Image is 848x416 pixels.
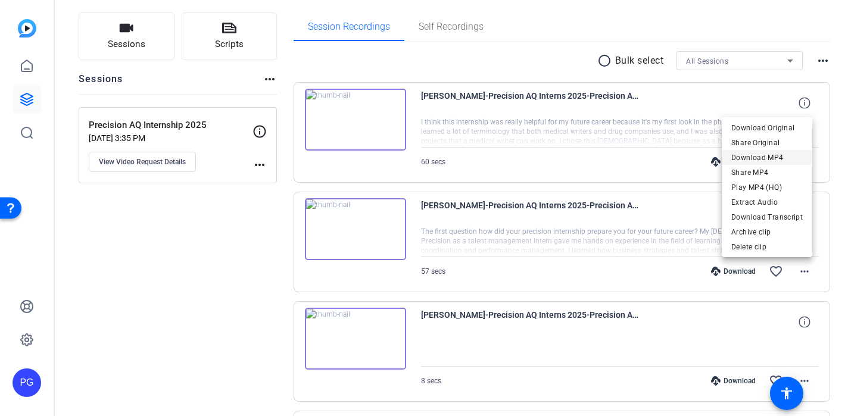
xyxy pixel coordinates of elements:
span: Download Original [731,121,803,135]
span: Extract Audio [731,195,803,209]
span: Archive clip [731,225,803,239]
span: Share MP4 [731,165,803,180]
span: Play MP4 (HQ) [731,180,803,195]
span: Download MP4 [731,151,803,165]
span: Share Original [731,136,803,150]
span: Download Transcript [731,210,803,224]
span: Delete clip [731,240,803,254]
